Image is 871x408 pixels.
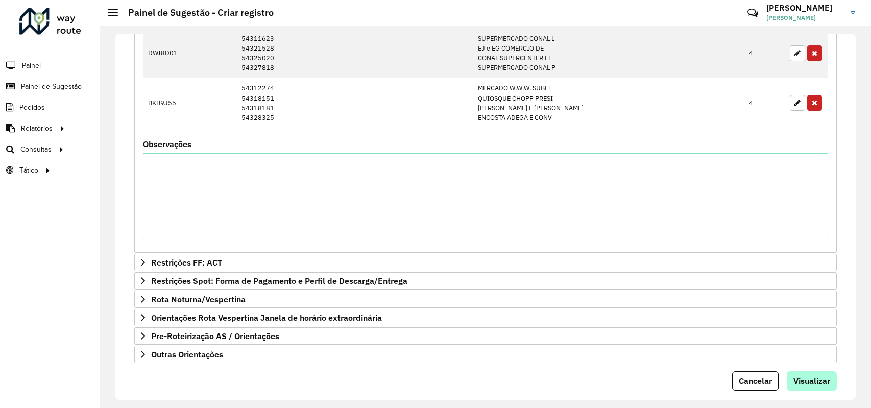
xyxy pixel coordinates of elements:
span: Orientações Rota Vespertina Janela de horário extraordinária [151,314,382,322]
h3: [PERSON_NAME] [766,3,843,13]
td: SUPERMERCADO CONAL L EJ e EG COMERCIO DE CONAL SUPERCENTER LT SUPERMERCADO CONAL P [472,28,743,78]
span: Pre-Roteirização AS / Orientações [151,332,279,340]
span: Consultas [20,144,52,155]
a: Restrições Spot: Forma de Pagamento e Perfil de Descarga/Entrega [134,272,837,290]
span: Restrições Spot: Forma de Pagamento e Perfil de Descarga/Entrega [151,277,407,285]
span: Pedidos [19,102,45,113]
td: 4 [744,28,785,78]
td: DWI8D01 [143,28,236,78]
a: Orientações Rota Vespertina Janela de horário extraordinária [134,309,837,326]
a: Contato Rápido [742,2,764,24]
button: Visualizar [787,371,837,391]
span: [PERSON_NAME] [766,13,843,22]
span: Rota Noturna/Vespertina [151,295,246,303]
a: Pre-Roteirização AS / Orientações [134,327,837,345]
span: Painel de Sugestão [21,81,82,92]
span: Tático [19,165,38,176]
span: Visualizar [793,376,830,386]
td: 4 [744,78,785,128]
button: Cancelar [732,371,779,391]
td: 54312274 54318151 54318181 54328325 [236,78,472,128]
h2: Painel de Sugestão - Criar registro [118,7,274,18]
span: Relatórios [21,123,53,134]
td: BKB9J55 [143,78,236,128]
span: Painel [22,60,41,71]
a: Restrições FF: ACT [134,254,837,271]
a: Rota Noturna/Vespertina [134,291,837,308]
label: Observações [143,138,191,150]
span: Outras Orientações [151,350,223,358]
td: MERCADO W.W.W. SUBLI QUIOSQUE CHOPP PRESI [PERSON_NAME] E [PERSON_NAME] ENCOSTA ADEGA E CONV [472,78,743,128]
span: Restrições FF: ACT [151,258,222,267]
td: 54311623 54321528 54325020 54327818 [236,28,472,78]
span: Cancelar [739,376,772,386]
a: Outras Orientações [134,346,837,363]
